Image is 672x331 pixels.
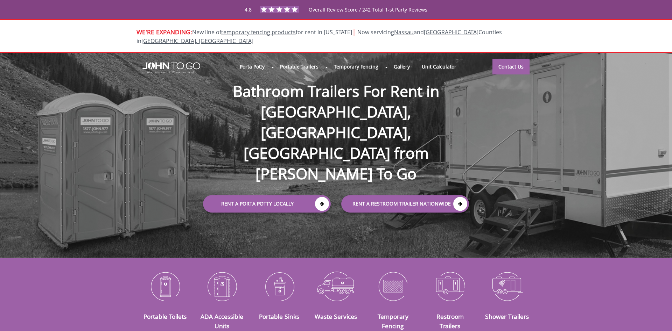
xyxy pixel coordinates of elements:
[328,59,384,74] a: Temporary Fencing
[427,268,473,304] img: Restroom-Trailers-icon_N.png
[259,312,299,321] a: Portable Sinks
[143,312,187,321] a: Portable Toilets
[142,62,200,73] img: JOHN to go
[485,312,529,321] a: Shower Trailers
[234,59,271,74] a: Porta Potty
[142,268,188,304] img: Portable-Toilets-icon_N.png
[245,6,252,13] span: 4.8
[370,268,416,304] img: Temporary-Fencing-cion_N.png
[196,58,476,184] h1: Bathroom Trailers For Rent in [GEOGRAPHIC_DATA], [GEOGRAPHIC_DATA], [GEOGRAPHIC_DATA] from [PERSO...
[424,28,478,36] a: [GEOGRAPHIC_DATA]
[436,312,464,330] a: Restroom Trailers
[201,312,243,330] a: ADA Accessible Units
[136,28,192,36] span: WE'RE EXPANDING:
[136,28,502,45] span: Now servicing and Counties in
[341,195,469,213] a: rent a RESTROOM TRAILER Nationwide
[256,268,302,304] img: Portable-Sinks-icon_N.png
[141,37,253,45] a: [GEOGRAPHIC_DATA], [GEOGRAPHIC_DATA]
[644,303,672,331] button: Live Chat
[199,268,245,304] img: ADA-Accessible-Units-icon_N.png
[394,28,414,36] a: Nassau
[352,27,356,36] span: |
[484,268,530,304] img: Shower-Trailers-icon_N.png
[221,28,296,36] a: temporary fencing products
[203,195,331,213] a: Rent a Porta Potty Locally
[492,59,530,74] a: Contact Us
[388,59,416,74] a: Gallery
[309,6,427,27] span: Overall Review Score / 242 Total 1-st Party Reviews
[313,268,359,304] img: Waste-Services-icon_N.png
[378,312,408,330] a: Temporary Fencing
[136,28,502,45] span: New line of for rent in [US_STATE]
[416,59,462,74] a: Unit Calculator
[315,312,357,321] a: Waste Services
[274,59,324,74] a: Portable Trailers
